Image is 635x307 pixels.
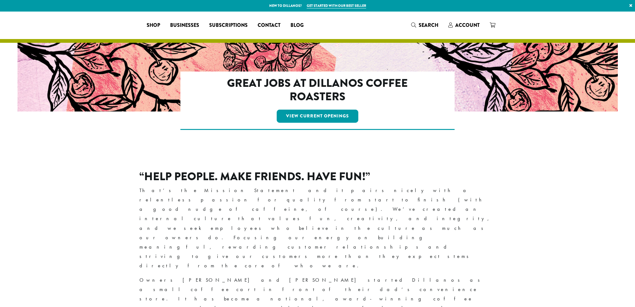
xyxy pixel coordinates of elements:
[139,170,496,183] h2: “Help People. Make Friends. Have Fun!”
[307,3,366,8] a: Get started with our best seller
[406,20,443,30] a: Search
[142,20,165,30] a: Shop
[170,22,199,29] span: Businesses
[455,22,480,29] span: Account
[290,22,304,29] span: Blog
[209,22,248,29] span: Subscriptions
[277,110,358,123] a: View Current Openings
[419,22,438,29] span: Search
[139,186,496,270] p: That’s the Mission Statement and it pairs nicely with a relentless passion for quality from start...
[207,77,428,103] h2: Great Jobs at Dillanos Coffee Roasters
[258,22,280,29] span: Contact
[147,22,160,29] span: Shop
